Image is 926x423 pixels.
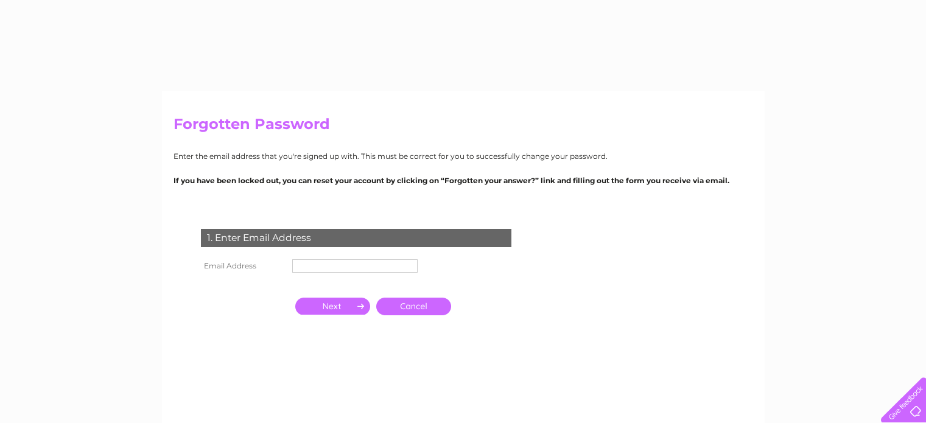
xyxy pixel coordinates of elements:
[201,229,511,247] div: 1. Enter Email Address
[174,116,753,139] h2: Forgotten Password
[174,175,753,186] p: If you have been locked out, you can reset your account by clicking on “Forgotten your answer?” l...
[376,298,451,315] a: Cancel
[174,150,753,162] p: Enter the email address that you're signed up with. This must be correct for you to successfully ...
[198,256,289,276] th: Email Address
